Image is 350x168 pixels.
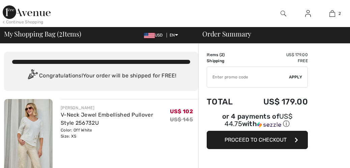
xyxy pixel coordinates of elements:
[26,69,39,83] img: Congratulation2.svg
[170,108,193,115] span: US$ 102
[170,116,193,123] s: US$ 145
[144,33,155,38] img: US Dollar
[281,9,286,18] img: search the website
[225,137,287,143] span: Proceed to Checkout
[320,9,344,18] a: 2
[61,127,170,139] div: Color: Off White Size: XS
[305,9,311,18] img: My Info
[221,52,223,57] span: 2
[207,113,308,131] div: or 4 payments ofUS$ 44.75withSezzle Click to learn more about Sezzle
[207,131,308,149] button: Proceed to Checkout
[144,33,166,38] span: USD
[207,52,244,58] td: Items ( )
[289,74,302,80] span: Apply
[194,30,346,37] div: Order Summary
[225,112,292,128] span: US$ 44.75
[59,29,62,38] span: 2
[3,5,51,19] img: 1ère Avenue
[4,30,81,37] span: My Shopping Bag ( Items)
[244,90,308,113] td: US$ 179.00
[61,105,170,111] div: [PERSON_NAME]
[244,52,308,58] td: US$ 179.00
[339,10,341,17] span: 2
[170,33,178,38] span: EN
[329,9,335,18] img: My Bag
[300,9,316,18] a: Sign In
[244,58,308,64] td: Free
[257,122,281,128] img: Sezzle
[207,113,308,128] div: or 4 payments of with
[12,69,190,83] div: Congratulations! Your order will be shipped for FREE!
[207,58,244,64] td: Shipping
[207,90,244,113] td: Total
[207,67,289,87] input: Promo code
[61,112,153,126] a: V-Neck Jewel Embellished Pullover Style 256732U
[3,19,43,25] div: < Continue Shopping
